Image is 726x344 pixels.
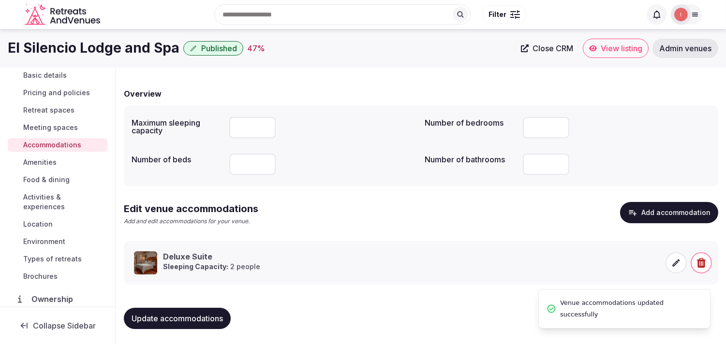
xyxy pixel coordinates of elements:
a: Close CRM [515,39,579,58]
h3: Deluxe Suite [163,251,260,262]
a: Meeting spaces [8,121,107,134]
span: Accommodations [23,140,81,150]
span: Ownership [31,293,77,305]
button: Filter [482,5,526,24]
button: Collapse Sidebar [8,315,107,336]
span: Admin venues [659,43,711,53]
span: Collapse Sidebar [33,321,96,330]
a: Basic details [8,69,107,82]
a: Amenities [8,156,107,169]
a: Pricing and policies [8,86,107,100]
span: Basic details [23,71,67,80]
button: 47% [247,43,265,54]
p: 2 people [163,262,260,272]
button: Add accommodation [620,202,718,223]
label: Maximum sleeping capacity [132,119,222,134]
p: Add and edit accommodations for your venue. [124,217,258,226]
span: Activities & experiences [23,192,104,212]
a: Food & dining [8,173,107,186]
a: Types of retreats [8,252,107,266]
span: Close CRM [533,43,573,53]
span: Retreat spaces [23,105,74,115]
span: Pricing and policies [23,88,90,98]
a: Environment [8,235,107,248]
button: Published [183,41,243,56]
span: Update accommodations [132,314,223,323]
span: Venue accommodations updated successfully [560,297,702,320]
span: Amenities [23,158,57,167]
label: Number of bathrooms [425,156,515,163]
span: Brochures [23,272,58,281]
h2: Edit venue accommodations [124,202,258,215]
span: Filter [489,10,506,19]
a: Location [8,217,107,231]
a: Ownership [8,289,107,309]
a: Accommodations [8,138,107,152]
div: 47 % [247,43,265,54]
img: Irene Gonzales [674,8,688,21]
strong: Sleeping Capacity: [163,262,228,271]
span: Location [23,219,53,229]
a: Admin venues [652,39,718,58]
span: View listing [601,43,642,53]
a: View listing [583,39,649,58]
a: Retreat spaces [8,103,107,117]
span: Food & dining [23,175,70,185]
label: Number of beds [132,156,222,163]
span: Meeting spaces [23,123,78,132]
h1: El Silencio Lodge and Spa [8,39,179,57]
span: Environment [23,237,65,246]
span: Published [201,43,237,53]
button: Update accommodations [124,308,231,329]
a: Visit the homepage [25,4,102,26]
a: Brochures [8,270,107,283]
label: Number of bedrooms [425,119,515,127]
a: Activities & experiences [8,190,107,214]
img: Deluxe Suite [134,251,157,274]
svg: Retreats and Venues company logo [25,4,102,26]
span: Types of retreats [23,254,82,264]
h2: Overview [124,88,162,100]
